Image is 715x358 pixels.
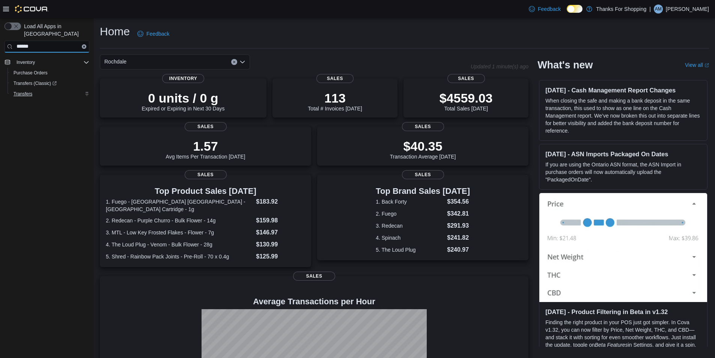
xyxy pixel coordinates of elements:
span: Load All Apps in [GEOGRAPHIC_DATA] [21,23,89,38]
input: Dark Mode [567,5,583,13]
dd: $291.93 [447,221,470,230]
button: Inventory [2,57,92,68]
dd: $146.97 [256,228,305,237]
span: Inventory [162,74,204,83]
dt: 2. Fuego [376,210,444,218]
dd: $183.92 [256,197,305,206]
dt: 1. Back Forty [376,198,444,205]
p: Updated 1 minute(s) ago [471,63,528,69]
span: Sales [293,272,335,281]
h1: Home [100,24,130,39]
span: Transfers [14,91,32,97]
div: Avg Items Per Transaction [DATE] [166,139,245,160]
span: Inventory [14,58,89,67]
dd: $130.99 [256,240,305,249]
dd: $159.98 [256,216,305,225]
div: Alec Morrow [654,5,663,14]
span: Sales [185,122,227,131]
a: Transfers (Classic) [8,78,92,89]
span: Feedback [146,30,169,38]
dd: $125.99 [256,252,305,261]
button: Inventory [14,58,38,67]
span: Sales [402,122,444,131]
span: Sales [316,74,354,83]
h3: Top Brand Sales [DATE] [376,187,470,196]
h2: What's new [537,59,593,71]
button: Open list of options [239,59,245,65]
span: AM [655,5,662,14]
p: If you are using the Ontario ASN format, the ASN Import in purchase orders will now automatically... [545,161,701,183]
p: $4559.03 [440,91,493,106]
span: Purchase Orders [14,70,48,76]
dt: 3. Redecan [376,222,444,230]
p: Finding the right product in your POS just got simpler. In Cova v1.32, you can now filter by Pric... [545,319,701,356]
button: Clear input [82,44,86,49]
span: Feedback [538,5,561,13]
p: | [649,5,651,14]
p: 1.57 [166,139,245,154]
span: Rochdale [104,57,126,66]
h3: [DATE] - Cash Management Report Changes [545,86,701,94]
img: Cova [15,5,48,13]
button: Purchase Orders [8,68,92,78]
p: 0 units / 0 g [142,91,225,106]
span: Transfers [11,89,89,98]
span: Purchase Orders [11,68,89,77]
a: View allExternal link [685,62,709,68]
button: Transfers [8,89,92,99]
a: Feedback [526,2,564,17]
div: Expired or Expiring in Next 30 Days [142,91,225,112]
h4: Average Transactions per Hour [106,297,522,306]
em: Beta Features [595,342,628,348]
dt: 4. The Loud Plug - Venom - Bulk Flower - 28g [106,241,253,248]
p: $40.35 [390,139,456,154]
span: Sales [402,170,444,179]
svg: External link [704,63,709,68]
p: When closing the safe and making a bank deposit in the same transaction, this used to show as one... [545,97,701,134]
h3: [DATE] - Product Filtering in Beta in v1.32 [545,308,701,316]
nav: Complex example [5,54,89,119]
p: 113 [308,91,362,106]
span: Sales [447,74,485,83]
a: Purchase Orders [11,68,51,77]
span: Inventory [17,59,35,65]
span: Transfers (Classic) [14,80,57,86]
span: Transfers (Classic) [11,79,89,88]
dt: 3. MTL - Low Key Frosted Flakes - Flower - 7g [106,229,253,236]
div: Total Sales [DATE] [440,91,493,112]
dd: $241.82 [447,233,470,242]
h3: [DATE] - ASN Imports Packaged On Dates [545,150,701,158]
dt: 4. Spinach [376,234,444,242]
dd: $240.97 [447,245,470,254]
dt: 1. Fuego - [GEOGRAPHIC_DATA] [GEOGRAPHIC_DATA] - [GEOGRAPHIC_DATA] Cartridge - 1g [106,198,253,213]
button: Clear input [231,59,237,65]
div: Total # Invoices [DATE] [308,91,362,112]
p: [PERSON_NAME] [666,5,709,14]
div: Transaction Average [DATE] [390,139,456,160]
dt: 2. Redecan - Purple Churro - Bulk Flower - 14g [106,217,253,224]
dd: $342.81 [447,209,470,218]
a: Transfers [11,89,35,98]
dd: $354.56 [447,197,470,206]
a: Feedback [134,26,172,41]
p: Thanks For Shopping [596,5,646,14]
a: Transfers (Classic) [11,79,60,88]
dt: 5. The Loud Plug [376,246,444,254]
dt: 5. Shred - Rainbow Pack Joints - Pre-Roll - 70 x 0.4g [106,253,253,260]
span: Sales [185,170,227,179]
h3: Top Product Sales [DATE] [106,187,305,196]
